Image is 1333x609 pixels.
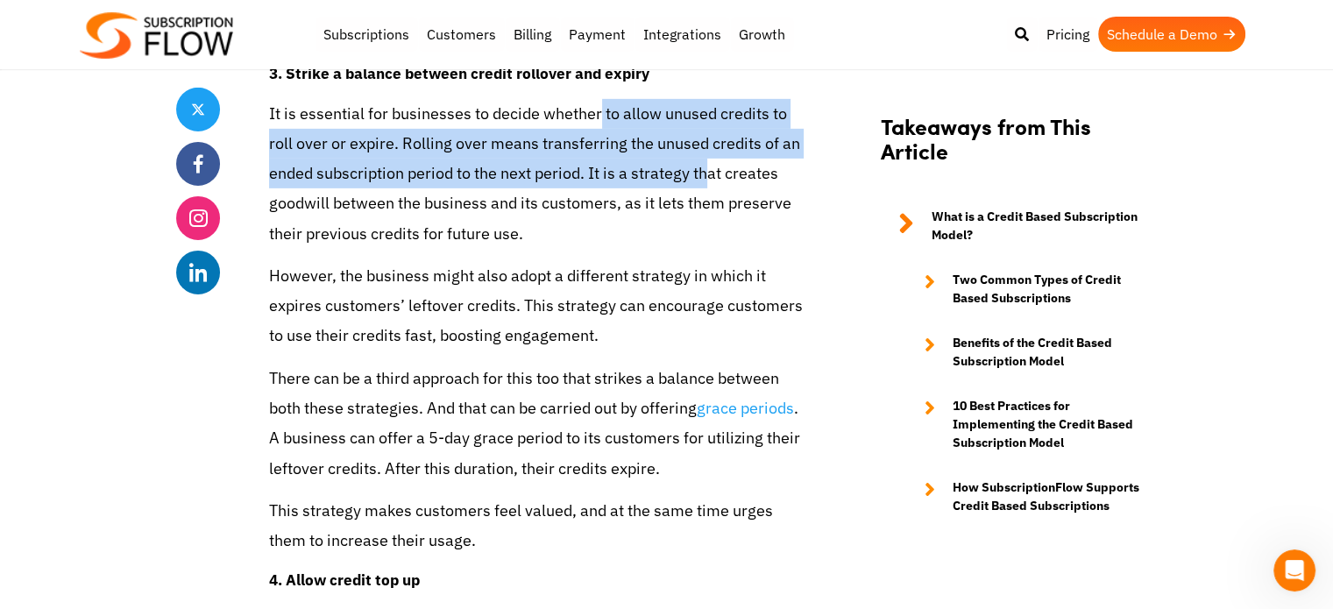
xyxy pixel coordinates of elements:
[560,17,635,52] a: Payment
[953,397,1140,452] strong: 10 Best Practices for Implementing the Credit Based Subscription Model
[269,99,809,249] p: It is essential for businesses to decide whether to allow unused credits to roll over or expire. ...
[907,334,1140,371] a: Benefits of the Credit Based Subscription Model
[269,570,420,590] strong: 4. Allow credit top up
[953,271,1140,308] strong: Two Common Types of Credit Based Subscriptions
[505,17,560,52] a: Billing
[697,398,794,418] a: grace periods
[1098,17,1245,52] a: Schedule a Demo
[907,397,1140,452] a: 10 Best Practices for Implementing the Credit Based Subscription Model
[881,208,1140,244] a: What is a Credit Based Subscription Model?
[635,17,730,52] a: Integrations
[315,17,418,52] a: Subscriptions
[269,364,809,484] p: There can be a third approach for this too that strikes a balance between both these strategies. ...
[907,478,1140,515] a: How SubscriptionFlow Supports Credit Based Subscriptions
[730,17,794,52] a: Growth
[1038,17,1098,52] a: Pricing
[907,271,1140,308] a: Two Common Types of Credit Based Subscriptions
[932,208,1140,244] strong: What is a Credit Based Subscription Model?
[953,478,1140,515] strong: How SubscriptionFlow Supports Credit Based Subscriptions
[1273,549,1315,591] iframe: Intercom live chat
[269,63,649,83] strong: 3. Strike a balance between credit rollover and expiry
[418,17,505,52] a: Customers
[269,496,809,556] p: This strategy makes customers feel valued, and at the same time urges them to increase their usage.
[80,12,233,59] img: Subscriptionflow
[953,334,1140,371] strong: Benefits of the Credit Based Subscription Model
[881,113,1140,181] h2: Takeaways from This Article
[269,261,809,351] p: However, the business might also adopt a different strategy in which it expires customers’ leftov...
